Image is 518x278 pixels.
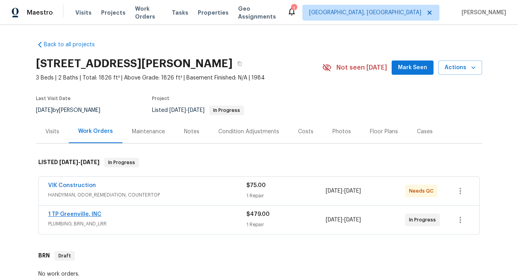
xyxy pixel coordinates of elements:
div: by [PERSON_NAME] [36,106,110,115]
span: Visits [75,9,92,17]
span: Tasks [172,10,188,15]
span: 3 Beds | 2 Baths | Total: 1826 ft² | Above Grade: 1826 ft² | Basement Finished: N/A | 1984 [36,74,322,82]
span: Needs QC [409,187,437,195]
div: 1 [291,5,297,13]
span: [DATE] [326,217,342,223]
span: $479.00 [246,212,270,217]
span: - [59,159,99,165]
div: Maintenance [132,128,165,136]
span: Projects [101,9,126,17]
button: Actions [438,61,482,75]
span: [DATE] [188,108,205,113]
button: Mark Seen [392,61,434,75]
div: Visits [45,128,59,136]
span: [DATE] [59,159,78,165]
div: Cases [417,128,433,136]
span: Project [152,96,169,101]
div: Floor Plans [370,128,398,136]
div: No work orders. [38,270,480,278]
a: VIK Construction [48,183,96,188]
div: LISTED [DATE]-[DATE]In Progress [36,150,482,175]
span: [DATE] [169,108,186,113]
span: [DATE] [326,188,342,194]
span: PLUMBING, BRN_AND_LRR [48,220,246,228]
div: BRN Draft [36,243,482,269]
span: $75.00 [246,183,266,188]
h6: BRN [38,251,50,261]
span: [DATE] [344,188,361,194]
div: Work Orders [78,127,113,135]
span: In Progress [409,216,439,224]
span: Actions [445,63,476,73]
span: Listed [152,108,244,113]
div: Costs [298,128,313,136]
span: [PERSON_NAME] [458,9,506,17]
span: - [326,216,361,224]
span: Not seen [DATE] [336,64,387,72]
span: HANDYMAN, ODOR_REMEDIATION, COUNTERTOP [48,191,246,199]
span: [DATE] [81,159,99,165]
span: Last Visit Date [36,96,71,101]
span: [DATE] [36,108,53,113]
span: In Progress [210,108,243,113]
span: Geo Assignments [238,5,278,21]
div: 1 Repair [246,221,326,229]
h2: [STREET_ADDRESS][PERSON_NAME] [36,60,233,68]
h6: LISTED [38,158,99,167]
div: 1 Repair [246,192,326,200]
div: Condition Adjustments [218,128,279,136]
button: Copy Address [233,57,247,71]
span: [GEOGRAPHIC_DATA], [GEOGRAPHIC_DATA] [309,9,421,17]
span: [DATE] [344,217,361,223]
a: 1 TP Greenville, INC [48,212,101,217]
div: Photos [332,128,351,136]
div: Notes [184,128,199,136]
span: Draft [55,252,74,260]
span: Mark Seen [398,63,427,73]
span: Maestro [27,9,53,17]
span: - [169,108,205,113]
span: Work Orders [135,5,163,21]
a: Back to all projects [36,41,112,49]
span: Properties [198,9,229,17]
span: - [326,187,361,195]
span: In Progress [105,159,138,166]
